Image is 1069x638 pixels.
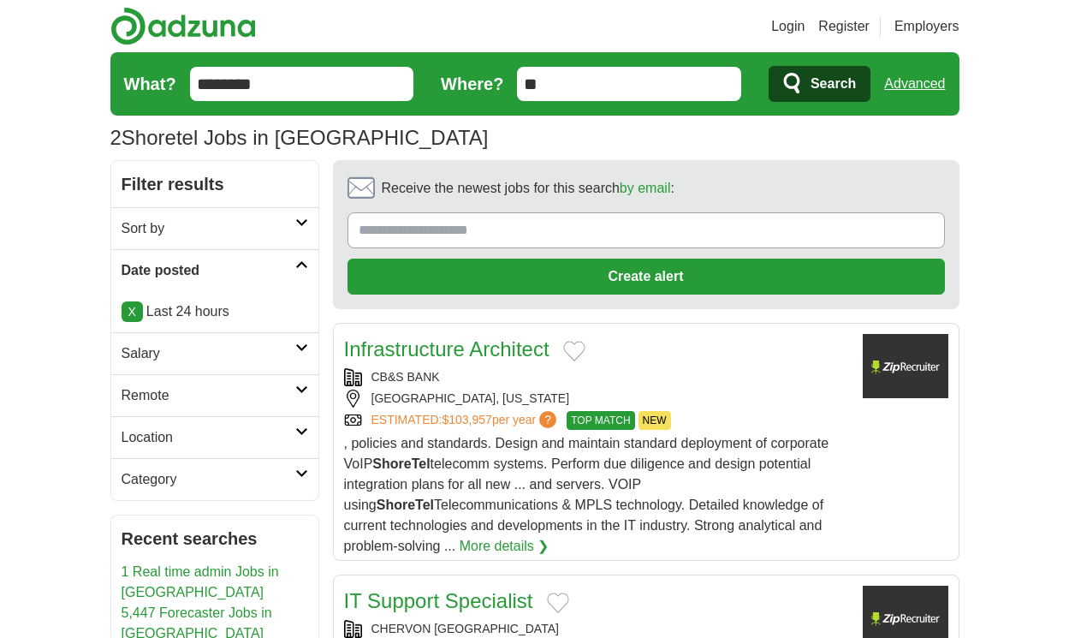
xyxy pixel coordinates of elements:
[638,411,671,430] span: NEW
[122,427,295,448] h2: Location
[110,126,489,149] h1: Shoretel Jobs in [GEOGRAPHIC_DATA]
[442,413,491,426] span: $103,957
[111,332,318,374] a: Salary
[382,178,674,199] span: Receive the newest jobs for this search :
[563,341,585,361] button: Add to favorite jobs
[347,259,945,295] button: Create alert
[344,368,849,386] div: CB&S BANK
[122,526,308,552] h2: Recent searches
[460,536,549,557] a: More details ❯
[344,589,533,612] a: IT Support Specialist
[344,337,549,361] a: Infrastructure Architect
[884,67,945,101] a: Advanced
[344,436,829,553] span: , policies and standards. Design and maintain standard deployment of corporate VoIP telecomm syst...
[122,301,143,322] a: X
[111,249,318,291] a: Date posted
[122,385,295,406] h2: Remote
[111,374,318,416] a: Remote
[377,498,434,512] strong: ShoreTel
[122,564,279,599] a: 1 Real time admin Jobs in [GEOGRAPHIC_DATA]
[811,67,856,101] span: Search
[122,469,295,490] h2: Category
[111,161,318,207] h2: Filter results
[769,66,870,102] button: Search
[771,16,805,37] a: Login
[110,122,122,153] span: 2
[863,334,948,398] img: Company logo
[110,7,256,45] img: Adzuna logo
[111,207,318,249] a: Sort by
[111,458,318,500] a: Category
[894,16,959,37] a: Employers
[344,390,849,408] div: [GEOGRAPHIC_DATA], [US_STATE]
[567,411,634,430] span: TOP MATCH
[371,411,561,430] a: ESTIMATED:$103,957per year?
[547,593,569,613] button: Add to favorite jobs
[441,71,503,97] label: Where?
[122,218,295,239] h2: Sort by
[122,260,295,281] h2: Date posted
[122,301,308,322] p: Last 24 hours
[124,71,176,97] label: What?
[111,416,318,458] a: Location
[620,181,671,195] a: by email
[539,411,556,428] span: ?
[122,343,295,364] h2: Salary
[344,620,849,638] div: CHERVON [GEOGRAPHIC_DATA]
[372,456,430,471] strong: ShoreTel
[818,16,870,37] a: Register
